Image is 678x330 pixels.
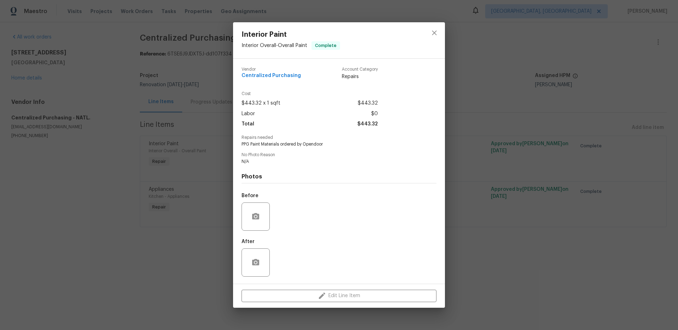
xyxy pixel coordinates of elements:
[242,73,301,78] span: Centralized Purchasing
[242,119,254,129] span: Total
[242,67,301,72] span: Vendor
[371,109,378,119] span: $0
[242,159,417,165] span: N/A
[242,141,417,147] span: PPG Paint Materials ordered by Opendoor
[342,67,378,72] span: Account Category
[242,193,258,198] h5: Before
[357,119,378,129] span: $443.32
[242,43,307,48] span: Interior Overall - Overall Paint
[242,135,436,140] span: Repairs needed
[242,109,255,119] span: Labor
[358,98,378,108] span: $443.32
[242,31,340,39] span: Interior Paint
[242,92,378,96] span: Cost
[242,173,436,180] h4: Photos
[242,239,255,244] h5: After
[312,42,339,49] span: Complete
[342,73,378,80] span: Repairs
[242,98,280,108] span: $443.32 x 1 sqft
[242,153,436,157] span: No Photo Reason
[426,24,443,41] button: close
